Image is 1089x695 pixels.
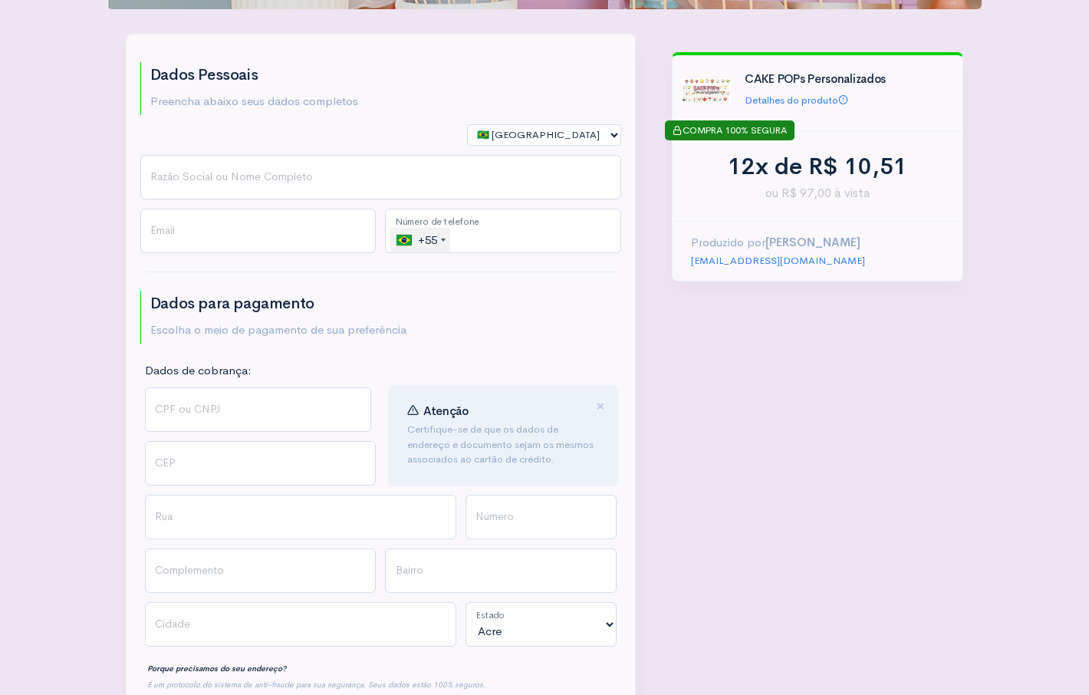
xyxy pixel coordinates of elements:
input: Complemento [145,548,377,593]
p: Preencha abaixo seus dados completos [150,93,358,110]
button: Close [596,398,605,416]
div: Brazil (Brasil): +55 [390,228,450,252]
a: [EMAIL_ADDRESS][DOMAIN_NAME] [691,254,865,267]
div: 12x de R$ 10,51 [691,150,944,184]
strong: Porque precisamos do seu endereço? [147,664,286,674]
input: Email [140,209,377,253]
h4: CAKE POPs Personalizados [745,73,949,86]
h4: Atenção [407,404,599,418]
p: Produzido por [691,234,944,252]
strong: [PERSON_NAME] [765,235,860,249]
span: ou R$ 97,00 à vista [691,184,944,203]
input: Cidade [145,602,456,647]
div: É um protocolo do sistema de anti-fraude para sua segurança. Seus dados estão 100% seguros. [145,677,617,693]
h2: Dados para pagamento [150,295,406,312]
p: Certifique-se de que os dados de endereço e documento sejam os mesmos associados ao cartão de cré... [407,422,599,467]
input: CEP [145,441,377,486]
input: Número [466,495,617,539]
h2: Dados Pessoais [150,67,358,84]
a: Detalhes do produto [745,94,848,107]
input: Rua [145,495,456,539]
input: Nome Completo [140,155,621,199]
div: COMPRA 100% SEGURA [665,120,795,140]
div: +55 [396,228,450,252]
img: Capa-Creatorsland-HORIZ-NOVO.jpg [682,66,731,115]
input: Bairro [385,548,617,593]
label: Dados de cobrança: [145,362,252,380]
span: × [596,395,605,417]
p: Escolha o meio de pagamento de sua preferência [150,321,406,339]
input: CPF ou CNPJ [145,387,372,432]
